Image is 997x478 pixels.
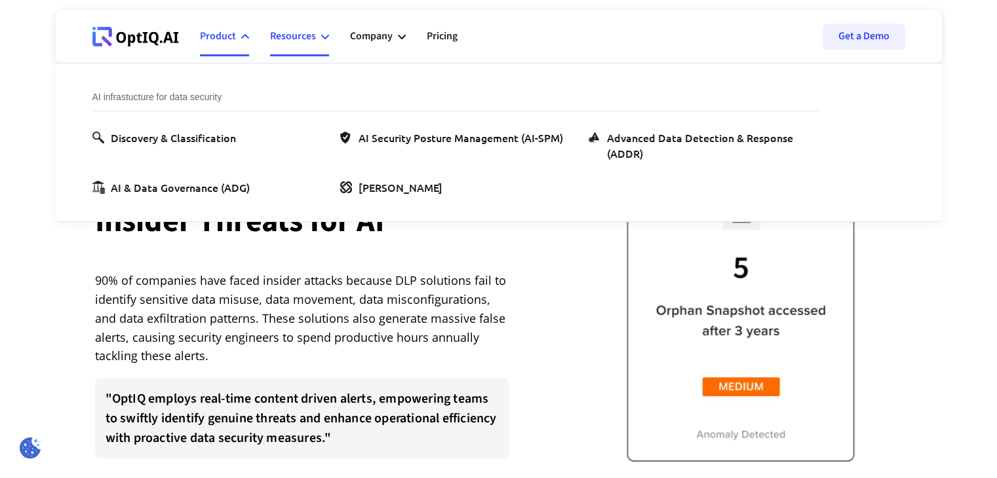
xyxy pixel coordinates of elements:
[359,179,442,195] div: [PERSON_NAME]
[270,17,329,56] div: Resources
[823,24,905,50] a: Get a Demo
[92,90,819,111] div: AI infrastucture for data security
[106,388,499,447] div: "OptIQ employs real-time content driven alerts, empowering teams to swiftly identify genuine thre...
[607,130,813,161] div: Advanced Data Detection & Response (ADDR)
[350,28,393,45] div: Company
[92,179,255,195] a: AI & Data Governance (ADG)
[589,130,819,161] a: Advanced Data Detection & Response (ADDR)
[111,130,236,145] div: Discovery & Classification
[427,17,458,56] a: Pricing
[200,17,249,56] div: Product
[95,270,509,365] div: 90% of companies have faced insider attacks because DLP solutions fail to identify sensitive data...
[92,46,93,46] div: Webflow Homepage
[350,17,406,56] div: Company
[111,179,250,195] div: AI & Data Governance (ADG)
[56,63,942,222] nav: Product
[340,130,568,145] a: AI Security Posture Management (AI-SPM)
[200,28,236,45] div: Product
[92,17,179,56] a: Webflow Homepage
[340,179,448,195] a: [PERSON_NAME]
[359,130,563,145] div: AI Security Posture Management (AI-SPM)
[270,28,316,45] div: Resources
[92,130,241,145] a: Discovery & Classification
